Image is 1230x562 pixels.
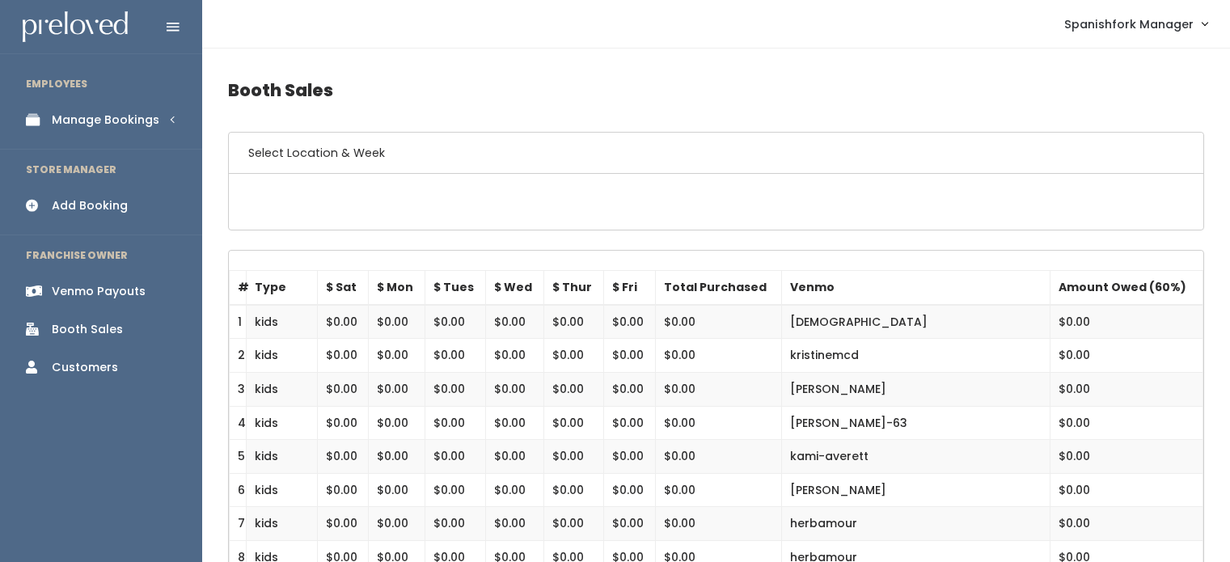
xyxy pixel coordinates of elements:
[544,339,604,373] td: $0.00
[782,305,1050,339] td: [DEMOGRAPHIC_DATA]
[655,440,782,474] td: $0.00
[247,305,318,339] td: kids
[1050,406,1203,440] td: $0.00
[544,440,604,474] td: $0.00
[425,473,486,507] td: $0.00
[247,406,318,440] td: kids
[544,507,604,541] td: $0.00
[230,440,247,474] td: 5
[247,271,318,305] th: Type
[1050,271,1203,305] th: Amount Owed (60%)
[1050,473,1203,507] td: $0.00
[486,271,544,305] th: $ Wed
[425,507,486,541] td: $0.00
[1050,507,1203,541] td: $0.00
[247,440,318,474] td: kids
[425,372,486,406] td: $0.00
[230,406,247,440] td: 4
[52,283,146,300] div: Venmo Payouts
[425,271,486,305] th: $ Tues
[1050,440,1203,474] td: $0.00
[782,406,1050,440] td: [PERSON_NAME]-63
[544,473,604,507] td: $0.00
[425,440,486,474] td: $0.00
[486,305,544,339] td: $0.00
[230,305,247,339] td: 1
[369,339,425,373] td: $0.00
[247,339,318,373] td: kids
[486,440,544,474] td: $0.00
[544,406,604,440] td: $0.00
[486,372,544,406] td: $0.00
[23,11,128,43] img: preloved logo
[655,406,782,440] td: $0.00
[317,305,368,339] td: $0.00
[317,271,368,305] th: $ Sat
[655,473,782,507] td: $0.00
[782,440,1050,474] td: kami-averett
[782,271,1050,305] th: Venmo
[655,507,782,541] td: $0.00
[317,440,368,474] td: $0.00
[369,305,425,339] td: $0.00
[317,507,368,541] td: $0.00
[425,339,486,373] td: $0.00
[486,406,544,440] td: $0.00
[230,271,247,305] th: #
[425,305,486,339] td: $0.00
[782,372,1050,406] td: [PERSON_NAME]
[1050,305,1203,339] td: $0.00
[782,339,1050,373] td: kristinemcd
[782,507,1050,541] td: herbamour
[317,372,368,406] td: $0.00
[317,339,368,373] td: $0.00
[655,339,782,373] td: $0.00
[369,440,425,474] td: $0.00
[230,372,247,406] td: 3
[230,339,247,373] td: 2
[229,133,1203,174] h6: Select Location & Week
[604,507,655,541] td: $0.00
[425,406,486,440] td: $0.00
[369,372,425,406] td: $0.00
[486,473,544,507] td: $0.00
[52,359,118,376] div: Customers
[369,406,425,440] td: $0.00
[655,372,782,406] td: $0.00
[230,507,247,541] td: 7
[655,305,782,339] td: $0.00
[1064,15,1194,33] span: Spanishfork Manager
[544,271,604,305] th: $ Thur
[544,372,604,406] td: $0.00
[604,440,655,474] td: $0.00
[369,271,425,305] th: $ Mon
[230,473,247,507] td: 6
[604,339,655,373] td: $0.00
[782,473,1050,507] td: [PERSON_NAME]
[604,372,655,406] td: $0.00
[1050,339,1203,373] td: $0.00
[369,473,425,507] td: $0.00
[52,112,159,129] div: Manage Bookings
[52,321,123,338] div: Booth Sales
[247,473,318,507] td: kids
[52,197,128,214] div: Add Booking
[655,271,782,305] th: Total Purchased
[604,406,655,440] td: $0.00
[486,507,544,541] td: $0.00
[544,305,604,339] td: $0.00
[486,339,544,373] td: $0.00
[247,507,318,541] td: kids
[247,372,318,406] td: kids
[604,473,655,507] td: $0.00
[369,507,425,541] td: $0.00
[604,305,655,339] td: $0.00
[604,271,655,305] th: $ Fri
[1048,6,1224,41] a: Spanishfork Manager
[317,406,368,440] td: $0.00
[228,68,1204,112] h4: Booth Sales
[1050,372,1203,406] td: $0.00
[317,473,368,507] td: $0.00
